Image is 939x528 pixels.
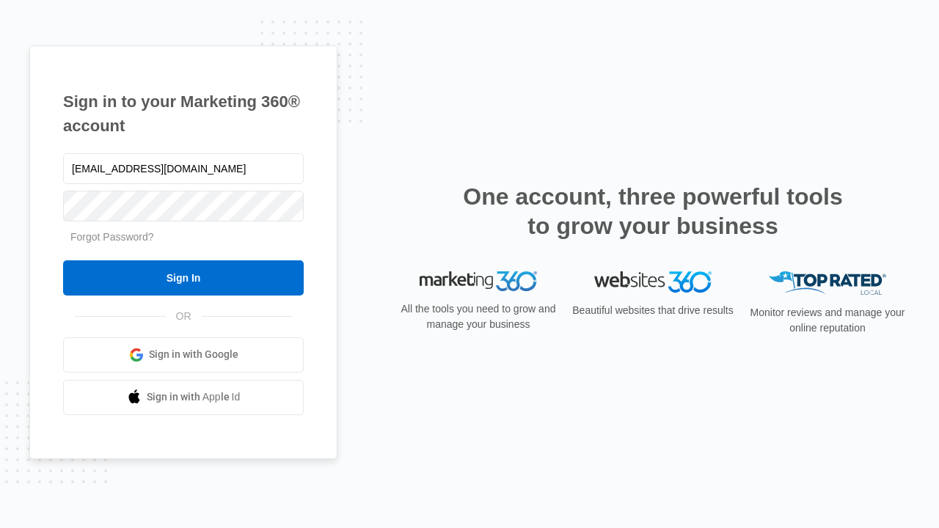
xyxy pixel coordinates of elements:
[63,89,304,138] h1: Sign in to your Marketing 360® account
[70,231,154,243] a: Forgot Password?
[769,271,886,296] img: Top Rated Local
[63,260,304,296] input: Sign In
[458,182,847,241] h2: One account, three powerful tools to grow your business
[63,337,304,373] a: Sign in with Google
[594,271,712,293] img: Websites 360
[149,347,238,362] span: Sign in with Google
[166,309,202,324] span: OR
[63,153,304,184] input: Email
[396,301,560,332] p: All the tools you need to grow and manage your business
[147,389,241,405] span: Sign in with Apple Id
[571,303,735,318] p: Beautiful websites that drive results
[63,380,304,415] a: Sign in with Apple Id
[745,305,910,336] p: Monitor reviews and manage your online reputation
[420,271,537,292] img: Marketing 360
